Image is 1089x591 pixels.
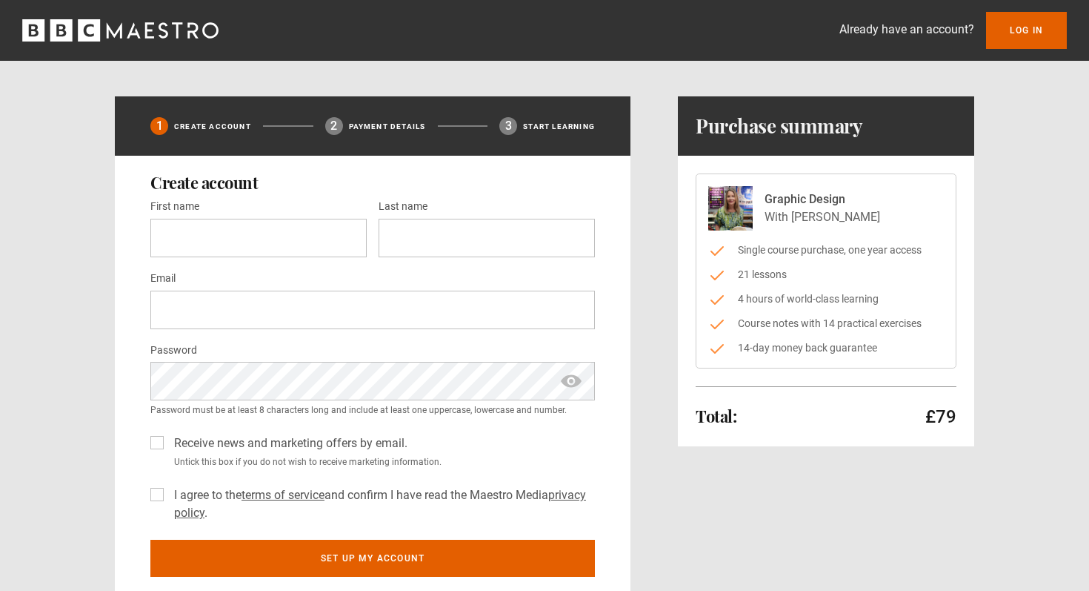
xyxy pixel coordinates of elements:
[150,117,168,135] div: 1
[349,121,426,132] p: Payment details
[765,208,880,226] p: With [PERSON_NAME]
[168,435,407,452] label: Receive news and marketing offers by email.
[150,198,199,216] label: First name
[168,486,595,522] label: I agree to the and confirm I have read the Maestro Media .
[242,488,324,502] a: terms of service
[150,403,595,417] small: Password must be at least 8 characters long and include at least one uppercase, lowercase and num...
[523,121,595,132] p: Start learning
[839,21,974,39] p: Already have an account?
[559,362,583,400] span: show password
[150,270,176,288] label: Email
[708,316,944,331] li: Course notes with 14 practical exercises
[22,19,219,42] svg: BBC Maestro
[379,198,427,216] label: Last name
[708,340,944,356] li: 14-day money back guarantee
[168,455,595,469] small: Untick this box if you do not wish to receive marketing information.
[986,12,1067,49] a: Log In
[765,191,880,208] p: Graphic Design
[174,121,251,132] p: Create Account
[708,291,944,307] li: 4 hours of world-class learning
[708,242,944,258] li: Single course purchase, one year access
[925,405,956,429] p: £79
[696,114,862,138] h1: Purchase summary
[708,267,944,283] li: 21 lessons
[150,342,197,360] label: Password
[150,174,595,191] h2: Create account
[499,117,517,135] div: 3
[696,407,736,425] h2: Total:
[325,117,343,135] div: 2
[150,540,595,577] button: Set up my account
